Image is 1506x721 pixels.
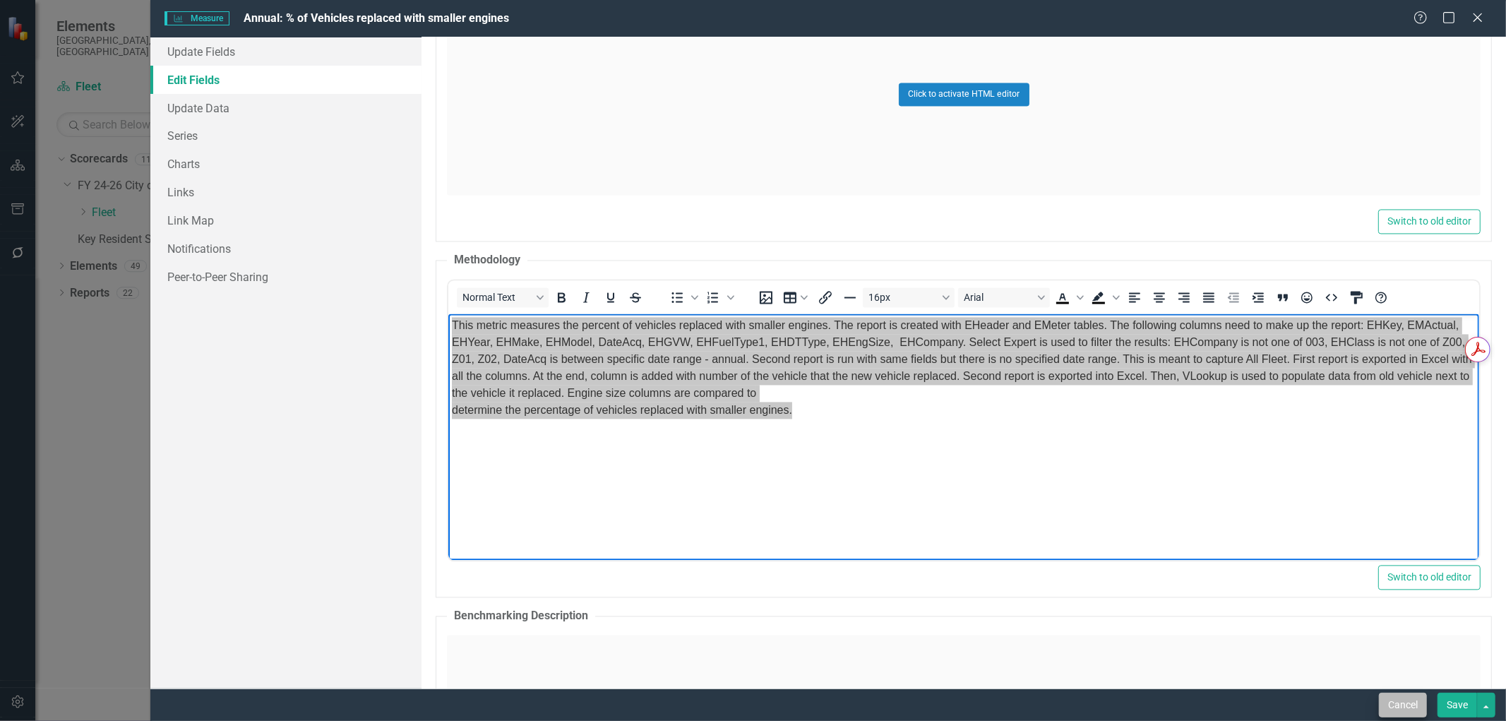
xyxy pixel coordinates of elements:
[1221,287,1245,307] button: Decrease indent
[574,287,598,307] button: Italic
[244,11,509,25] span: Annual: % of Vehicles replaced with smaller engines
[448,314,1479,560] iframe: Rich Text Area
[1197,287,1221,307] button: Justify
[150,234,422,263] a: Notifications
[1379,693,1427,717] button: Cancel
[150,66,422,94] a: Edit Fields
[1345,287,1369,307] button: CSS Editor
[1320,287,1344,307] button: HTML Editor
[457,287,549,307] button: Block Normal Text
[665,287,700,307] div: Bullet list
[165,11,229,25] span: Measure
[813,287,837,307] button: Insert/edit link
[1438,693,1477,717] button: Save
[1378,565,1481,590] button: Switch to old editor
[150,37,422,66] a: Update Fields
[599,287,623,307] button: Underline
[150,150,422,178] a: Charts
[623,287,647,307] button: Strikethrough
[958,287,1050,307] button: Font Arial
[1123,287,1147,307] button: Align left
[150,121,422,150] a: Series
[1147,287,1171,307] button: Align center
[899,83,1029,105] button: Click to activate HTML editor
[754,287,778,307] button: Insert image
[1271,287,1295,307] button: Blockquote
[868,292,938,303] span: 16px
[779,287,813,307] button: Table
[462,292,532,303] span: Normal Text
[838,287,862,307] button: Horizontal line
[1051,287,1086,307] div: Text color Black
[863,287,955,307] button: Font size 16px
[1087,287,1122,307] div: Background color Black
[964,292,1033,303] span: Arial
[447,252,527,268] legend: Methodology
[1172,287,1196,307] button: Align right
[1370,287,1394,307] button: Help
[150,178,422,206] a: Links
[447,608,595,624] legend: Benchmarking Description
[1378,209,1481,234] button: Switch to old editor
[150,263,422,291] a: Peer-to-Peer Sharing
[549,287,573,307] button: Bold
[1246,287,1270,307] button: Increase indent
[701,287,736,307] div: Numbered list
[1296,287,1320,307] button: Emojis
[150,94,422,122] a: Update Data
[150,206,422,234] a: Link Map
